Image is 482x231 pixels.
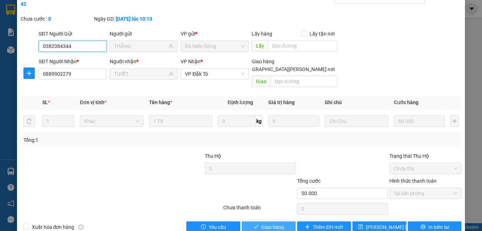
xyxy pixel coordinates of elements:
[169,44,174,49] span: user
[205,153,221,159] span: Thu Hộ
[110,30,178,38] div: Người gửi
[29,223,77,231] span: Xuất hóa đơn hàng
[24,70,34,76] span: plus
[209,223,226,231] span: Yêu cầu
[116,16,152,22] b: [DATE] lúc 10:13
[252,40,268,52] span: Lấy
[48,16,51,22] b: 0
[270,76,338,87] input: Dọc đường
[23,136,187,144] div: Tổng: 1
[297,178,321,184] span: Tổng cước
[307,30,338,38] span: Lấy tận nơi
[358,224,363,230] span: save
[39,30,107,38] div: SĐT Người Gửi
[223,204,296,216] div: Chưa thanh toán
[428,223,449,231] span: In biên lai
[389,152,462,160] div: Trạng thái Thu Hộ
[84,116,139,127] span: Khác
[450,116,459,127] button: plus
[261,223,284,231] span: Giao hàng
[21,15,93,23] div: Chưa cước :
[181,30,249,38] div: VP gửi
[313,223,343,231] span: Thêm ĐH mới
[80,100,106,105] span: Đơn vị tính
[238,65,338,73] span: [GEOGRAPHIC_DATA][PERSON_NAME] nơi
[253,224,258,230] span: check
[268,116,319,127] input: 0
[78,225,83,230] span: info-circle
[94,15,166,23] div: Ngày GD:
[110,58,178,65] div: Người nhận
[23,68,35,79] button: plus
[394,100,418,105] span: Cước hàng
[149,100,172,105] span: Tên hàng
[39,58,107,65] div: SĐT Người Nhận
[268,100,295,105] span: Giá trị hàng
[252,76,270,87] span: Giao
[322,96,391,109] th: Ghi chú
[181,59,201,64] span: VP Nhận
[114,70,167,78] input: Tên người nhận
[23,116,35,127] button: delete
[268,40,338,52] input: Dọc đường
[325,116,388,127] input: Ghi Chú
[42,100,48,105] span: SL
[169,71,174,76] span: user
[256,116,263,127] span: kg
[252,59,274,64] span: Giao hàng
[114,42,167,50] input: Tên người gửi
[366,223,443,231] span: [PERSON_NAME] [PERSON_NAME]
[394,188,458,199] span: Tại văn phòng
[149,116,213,127] input: VD: Bàn, Ghế
[185,69,245,79] span: VP Đắk Tô
[252,31,272,37] span: Lấy hàng
[421,224,426,230] span: printer
[389,178,437,184] label: Hình thức thanh toán
[394,116,445,127] input: 0
[201,224,206,230] span: exclamation-circle
[185,41,245,52] span: BX Miền Đông
[228,100,253,105] span: Định lượng
[394,163,458,174] span: Chưa thu
[305,224,310,230] span: plus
